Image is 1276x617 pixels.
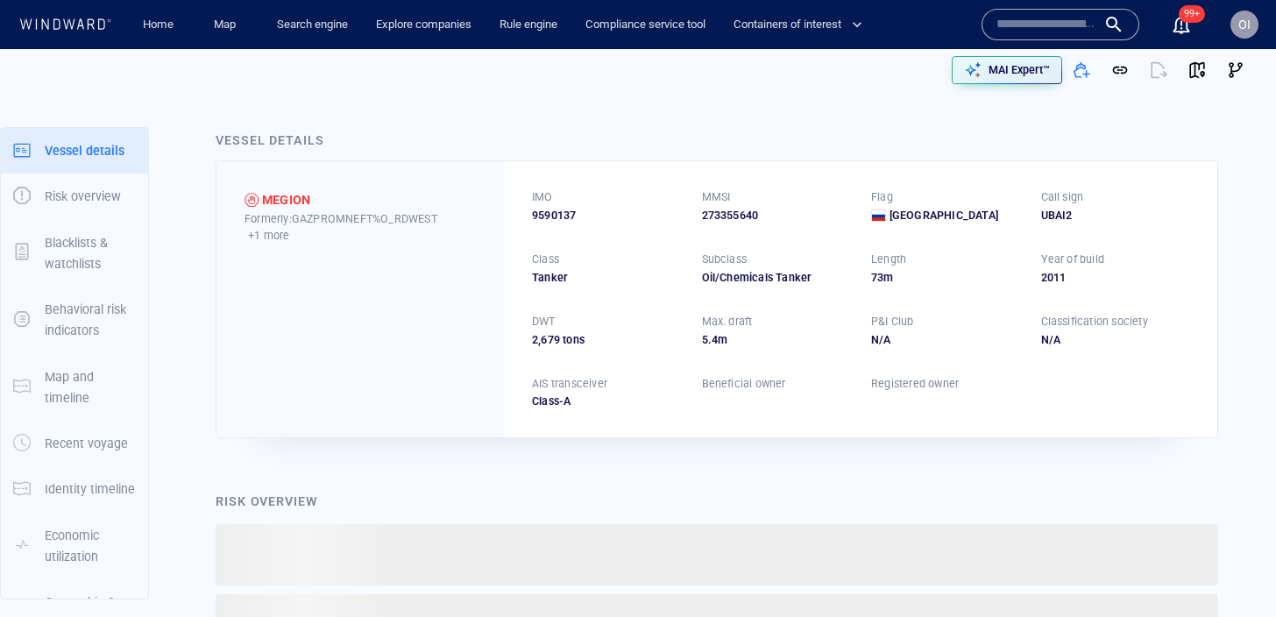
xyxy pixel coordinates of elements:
div: MEGION [262,189,310,210]
a: Economic utilization [1,536,148,553]
span: 73 [871,271,883,284]
div: 2,679 tons [532,332,681,348]
button: Containers of interest [727,10,877,40]
button: Home [130,10,186,40]
div: Tanker [532,270,681,286]
div: UBAI2 [1041,208,1190,223]
button: Economic utilization [1,513,148,580]
a: Compliance service tool [578,10,712,40]
p: Identity timeline [45,479,135,500]
div: 2011 [1041,270,1190,286]
a: Explore companies [369,10,478,40]
span: [GEOGRAPHIC_DATA] [890,208,998,223]
button: MAI Expert™ [952,56,1062,84]
div: Formerly: GAZPROMNEFT%O_RDWEST [245,211,476,245]
span: Containers of interest [734,15,862,35]
button: Identity timeline [1,466,148,512]
div: Notification center [1171,14,1192,35]
span: 5 [702,333,708,346]
a: Blacklists & watchlists [1,244,148,260]
span: m [718,333,727,346]
button: Map and timeline [1,354,148,422]
p: Map and timeline [45,366,136,409]
a: Home [136,10,181,40]
a: Map [207,10,249,40]
p: Recent voyage [45,433,128,454]
button: View on map [1178,51,1216,89]
p: MMSI [702,189,731,205]
a: Recent voyage [1,435,148,451]
div: Vessel details [216,130,324,151]
button: OI [1227,7,1262,42]
span: 4 [712,333,718,346]
button: Risk overview [1,174,148,219]
p: Beneficial owner [702,376,786,392]
button: Behavioral risk indicators [1,287,148,354]
span: Class-A [532,394,571,408]
p: Registered owner [871,376,959,392]
p: IMO [532,189,553,205]
div: Oil/Chemicals Tanker [702,270,851,286]
p: Vessel details [45,140,124,161]
iframe: Chat [1202,538,1263,604]
a: Search engine [270,10,355,40]
button: Vessel details [1,128,148,174]
p: Call sign [1041,189,1084,205]
p: Year of build [1041,252,1105,267]
p: DWT [532,314,556,330]
p: Max. draft [702,314,753,330]
p: Classification society [1041,314,1148,330]
span: ‌ [216,524,1218,585]
button: 99+ [1171,14,1192,35]
div: N/A [1041,332,1190,348]
button: Get link [1101,51,1139,89]
p: MAI Expert™ [989,62,1050,78]
p: Subclass [702,252,748,267]
button: Blacklists & watchlists [1,220,148,287]
a: Behavioral risk indicators [1,311,148,328]
div: 273355640 [702,208,851,223]
a: Rule engine [493,10,564,40]
a: Map and timeline [1,378,148,394]
p: Class [532,252,559,267]
span: 99+ [1179,5,1205,23]
p: Economic utilization [45,525,136,568]
button: Recent voyage [1,421,148,466]
p: Risk overview [45,186,121,207]
span: . [708,333,712,346]
span: OI [1238,18,1251,32]
p: Blacklists & watchlists [45,232,136,275]
a: Identity timeline [1,480,148,497]
p: Length [871,252,906,267]
p: +1 more [248,226,289,245]
span: m [883,271,893,284]
div: N/A [871,332,1020,348]
button: Add to vessel list [1062,51,1101,89]
button: Visual Link Analysis [1216,51,1255,89]
p: AIS transceiver [532,376,607,392]
span: 9590137 [532,208,576,223]
div: Risk overview [216,491,318,512]
a: 99+ [1167,11,1195,39]
p: Flag [871,189,893,205]
p: Behavioral risk indicators [45,299,136,342]
p: P&I Club [871,314,914,330]
div: Sanctioned [245,193,259,207]
button: Map [200,10,256,40]
a: Risk overview [1,188,148,204]
a: Vessel details [1,141,148,158]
